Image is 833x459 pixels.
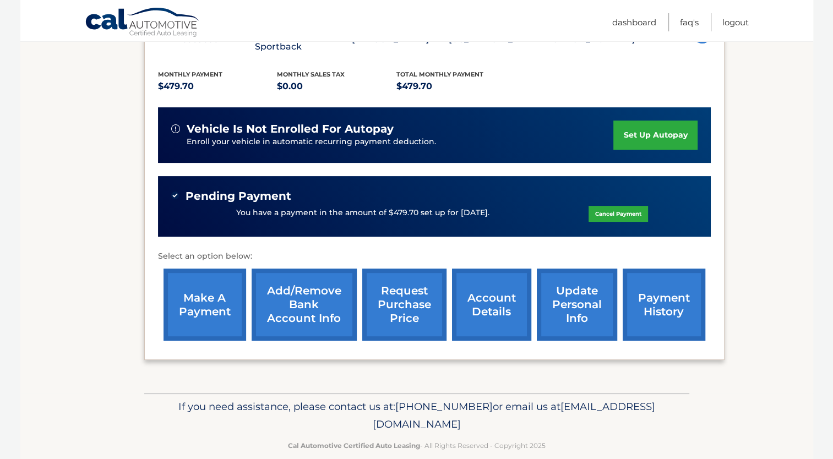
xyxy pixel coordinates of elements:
a: Cal Automotive [85,7,200,39]
span: Monthly Payment [158,70,222,78]
a: set up autopay [613,121,697,150]
a: Add/Remove bank account info [252,269,357,341]
img: alert-white.svg [171,124,180,133]
span: vehicle is not enrolled for autopay [187,122,394,136]
a: account details [452,269,531,341]
a: Logout [722,13,749,31]
span: [PHONE_NUMBER] [395,400,493,413]
span: [EMAIL_ADDRESS][DOMAIN_NAME] [373,400,655,430]
p: You have a payment in the amount of $479.70 set up for [DATE]. [236,207,489,219]
img: check-green.svg [171,192,179,199]
a: Cancel Payment [589,206,648,222]
p: $0.00 [277,79,396,94]
p: $479.70 [158,79,277,94]
span: Total Monthly Payment [396,70,483,78]
span: Pending Payment [186,189,291,203]
p: - All Rights Reserved - Copyright 2025 [151,440,682,451]
a: request purchase price [362,269,447,341]
a: make a payment [164,269,246,341]
a: update personal info [537,269,617,341]
p: $479.70 [396,79,516,94]
p: If you need assistance, please contact us at: or email us at [151,398,682,433]
p: Enroll your vehicle in automatic recurring payment deduction. [187,136,614,148]
a: Dashboard [612,13,656,31]
p: Select an option below: [158,250,711,263]
span: Monthly sales Tax [277,70,345,78]
a: FAQ's [680,13,699,31]
a: payment history [623,269,705,341]
strong: Cal Automotive Certified Auto Leasing [288,441,420,450]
